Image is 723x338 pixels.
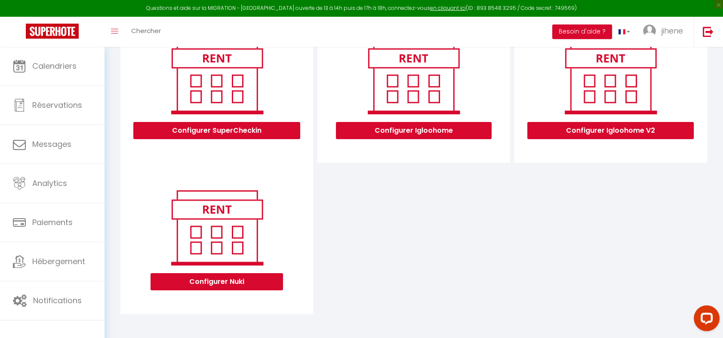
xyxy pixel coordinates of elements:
span: Paiements [32,217,73,228]
img: Super Booking [26,24,79,39]
img: rent.png [359,35,468,118]
img: rent.png [556,35,665,118]
button: Configurer Igloohome [336,122,492,139]
span: Analytics [32,178,67,189]
a: en cliquant ici [430,4,466,12]
span: Notifications [33,295,82,306]
img: rent.png [162,186,272,269]
img: ... [643,24,656,37]
button: Configurer Nuki [151,273,283,290]
button: Configurer Igloohome V2 [527,122,694,139]
span: Réservations [32,100,82,110]
span: Chercher [131,26,161,35]
a: ... jihene [637,17,694,47]
img: rent.png [162,35,272,118]
span: Messages [32,139,71,149]
iframe: LiveChat chat widget [687,302,723,338]
button: Besoin d'aide ? [552,24,612,39]
span: jihene [661,25,683,36]
a: Chercher [125,17,167,47]
button: Configurer SuperCheckin [133,122,300,139]
span: Hébergement [32,256,85,267]
span: Calendriers [32,61,77,71]
img: logout [703,26,714,37]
